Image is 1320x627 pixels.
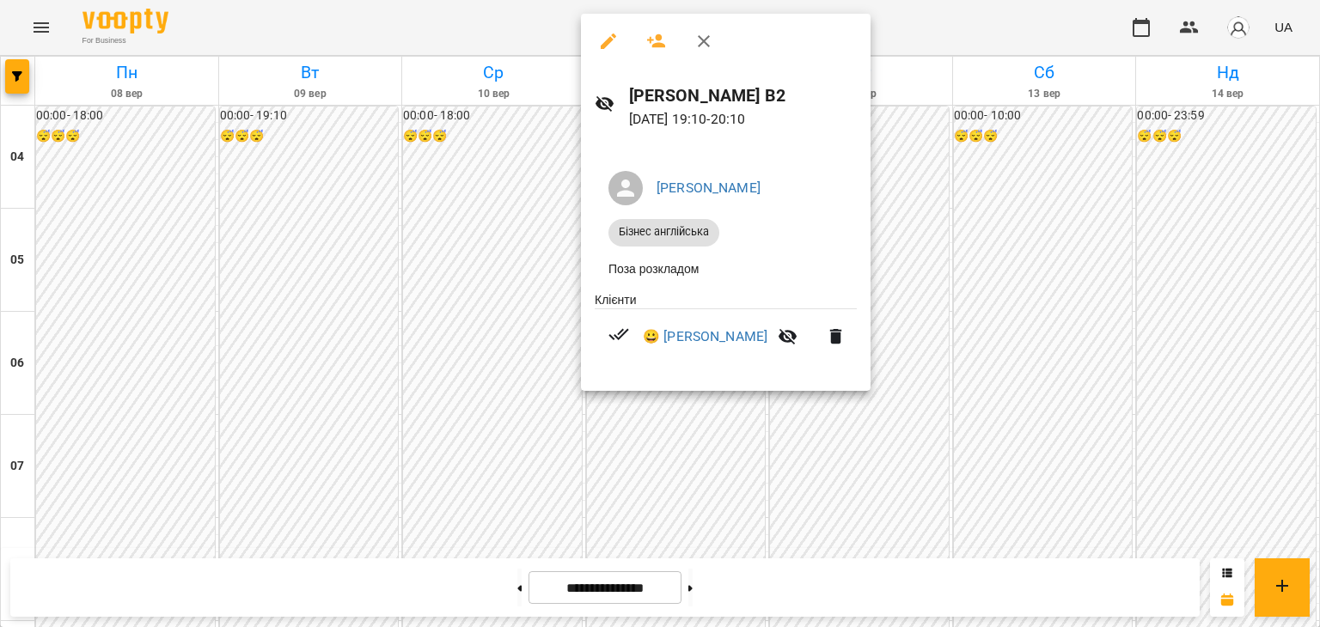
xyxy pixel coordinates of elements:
ul: Клієнти [595,291,857,371]
h6: [PERSON_NAME] В2 [629,82,857,109]
p: [DATE] 19:10 - 20:10 [629,109,857,130]
a: [PERSON_NAME] [657,180,761,196]
svg: Візит сплачено [608,324,629,344]
a: 😀 [PERSON_NAME] [643,326,767,347]
li: Поза розкладом [595,253,857,284]
span: Бізнес англійська [608,224,719,240]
